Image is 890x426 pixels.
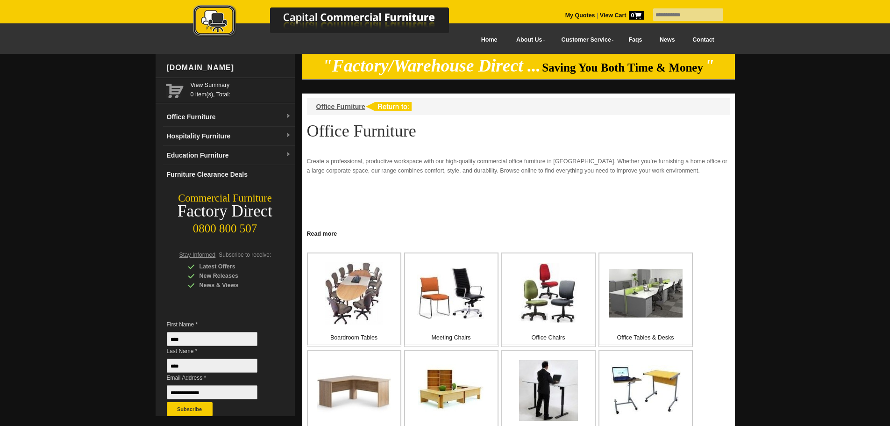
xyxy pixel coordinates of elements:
[163,127,295,146] a: Hospitality Furnituredropdown
[417,267,485,319] img: Meeting Chairs
[629,11,644,20] span: 0
[188,271,277,281] div: New Releases
[163,54,295,82] div: [DOMAIN_NAME]
[600,12,644,19] strong: View Cart
[705,56,714,75] em: "
[316,103,365,110] a: Office Furniture
[179,252,216,258] span: Stay Informed
[308,333,400,342] p: Boardroom Tables
[191,80,291,90] a: View Summary
[167,385,257,399] input: Email Address *
[620,29,651,51] a: Faqs
[167,320,271,329] span: First Name *
[167,373,271,383] span: Email Address *
[651,29,684,51] a: News
[611,365,681,416] img: Computer Desk
[167,347,271,356] span: Last Name *
[163,165,295,184] a: Furniture Clearance Deals
[167,332,257,346] input: First Name *
[191,80,291,98] span: 0 item(s), Total:
[167,5,494,42] a: Capital Commercial Furniture Logo
[317,367,391,414] img: Corner Desks
[167,402,213,416] button: Subscribe
[519,360,578,421] img: Electric Standing Desks
[519,263,578,323] img: Office Chairs
[188,281,277,290] div: News & Views
[188,262,277,271] div: Latest Offers
[156,205,295,218] div: Factory Direct
[502,333,595,342] p: Office Chairs
[285,114,291,119] img: dropdown
[598,253,693,347] a: Office Tables & Desks Office Tables & Desks
[599,333,692,342] p: Office Tables & Desks
[325,262,383,325] img: Boardroom Tables
[167,359,257,373] input: Last Name *
[219,252,271,258] span: Subscribe to receive:
[365,102,412,111] img: return to
[684,29,723,51] a: Contact
[307,157,730,175] p: Create a professional, productive workspace with our high-quality commercial office furniture in ...
[404,253,498,347] a: Meeting Chairs Meeting Chairs
[307,253,401,347] a: Boardroom Tables Boardroom Tables
[285,152,291,158] img: dropdown
[405,333,498,342] p: Meeting Chairs
[285,133,291,138] img: dropdown
[551,29,619,51] a: Customer Service
[163,108,295,127] a: Office Furnituredropdown
[418,364,484,418] img: Office Furniture NZ
[307,122,730,140] h1: Office Furniture
[322,56,541,75] em: "Factory/Warehouse Direct ...
[598,12,643,19] a: View Cart0
[156,217,295,235] div: 0800 800 507
[163,146,295,165] a: Education Furnituredropdown
[167,5,494,39] img: Capital Commercial Furniture Logo
[506,29,551,51] a: About Us
[302,227,735,238] a: Click to read more
[565,12,595,19] a: My Quotes
[542,61,703,74] span: Saving You Both Time & Money
[609,269,683,318] img: Office Tables & Desks
[501,253,596,347] a: Office Chairs Office Chairs
[156,192,295,205] div: Commercial Furniture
